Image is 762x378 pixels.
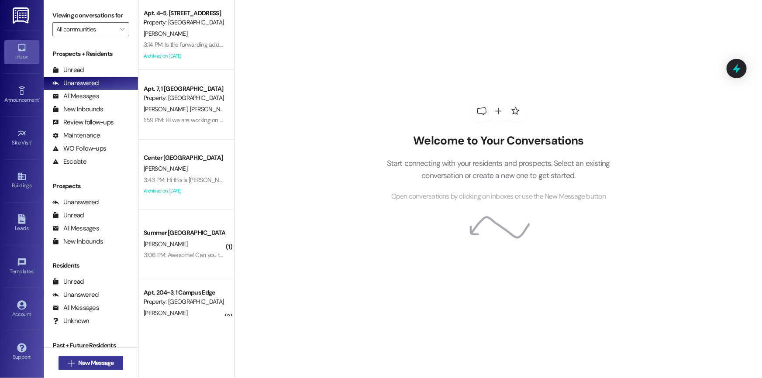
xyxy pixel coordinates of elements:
[120,26,124,33] i: 
[144,228,224,237] div: Summer [GEOGRAPHIC_DATA]
[52,237,103,246] div: New Inbounds
[143,186,225,196] div: Archived on [DATE]
[374,134,624,148] h2: Welcome to Your Conversations
[4,212,39,235] a: Leads
[52,157,86,166] div: Escalate
[52,224,99,233] div: All Messages
[52,211,84,220] div: Unread
[144,240,187,248] span: [PERSON_NAME]
[4,298,39,321] a: Account
[31,138,33,144] span: •
[144,153,224,162] div: Center [GEOGRAPHIC_DATA]
[78,358,114,368] span: New Message
[144,116,614,124] div: 1:59 PM: Hi we are working on getting moved out. Just wondering if you guys have some touch up pa...
[34,267,35,273] span: •
[52,198,99,207] div: Unanswered
[4,255,39,278] a: Templates •
[144,30,187,38] span: [PERSON_NAME]
[144,93,224,103] div: Property: [GEOGRAPHIC_DATA]
[52,316,90,326] div: Unknown
[52,144,106,153] div: WO Follow-ups
[4,169,39,192] a: Buildings
[56,22,115,36] input: All communities
[44,182,138,191] div: Prospects
[144,288,224,297] div: Apt. 204~3, 1 Campus Edge
[44,261,138,270] div: Residents
[52,92,99,101] div: All Messages
[4,340,39,364] a: Support
[144,251,334,259] div: 3:06 PM: Awesome! Can you tell me more about the 300$ move in special?
[52,79,99,88] div: Unanswered
[143,51,225,62] div: Archived on [DATE]
[68,360,74,367] i: 
[52,303,99,313] div: All Messages
[190,105,234,113] span: [PERSON_NAME]
[13,7,31,24] img: ResiDesk Logo
[144,18,224,27] div: Property: [GEOGRAPHIC_DATA]
[144,84,224,93] div: Apt. 7, 1 [GEOGRAPHIC_DATA]
[144,176,731,184] div: 3:43 PM: Hi this is [PERSON_NAME]! I just left a message on the office phone number. I'm hoping t...
[4,40,39,64] a: Inbox
[144,105,190,113] span: [PERSON_NAME]
[144,297,224,306] div: Property: [GEOGRAPHIC_DATA]
[144,9,224,18] div: Apt. 4~5, [STREET_ADDRESS]
[144,165,187,172] span: [PERSON_NAME]
[52,105,103,114] div: New Inbounds
[44,341,138,350] div: Past + Future Residents
[52,9,129,22] label: Viewing conversations for
[52,65,84,75] div: Unread
[52,131,100,140] div: Maintenance
[52,290,99,299] div: Unanswered
[391,191,606,202] span: Open conversations by clicking on inboxes or use the New Message button
[374,157,624,182] p: Start connecting with your residents and prospects. Select an existing conversation or create a n...
[59,356,123,370] button: New Message
[39,96,40,102] span: •
[44,49,138,58] div: Prospects + Residents
[144,41,381,48] div: 3:14 PM: Is the forwarding address called the "Alternate mailing address" in the resident portal?
[52,277,84,286] div: Unread
[4,126,39,150] a: Site Visit •
[52,118,114,127] div: Review follow-ups
[144,309,187,317] span: [PERSON_NAME]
